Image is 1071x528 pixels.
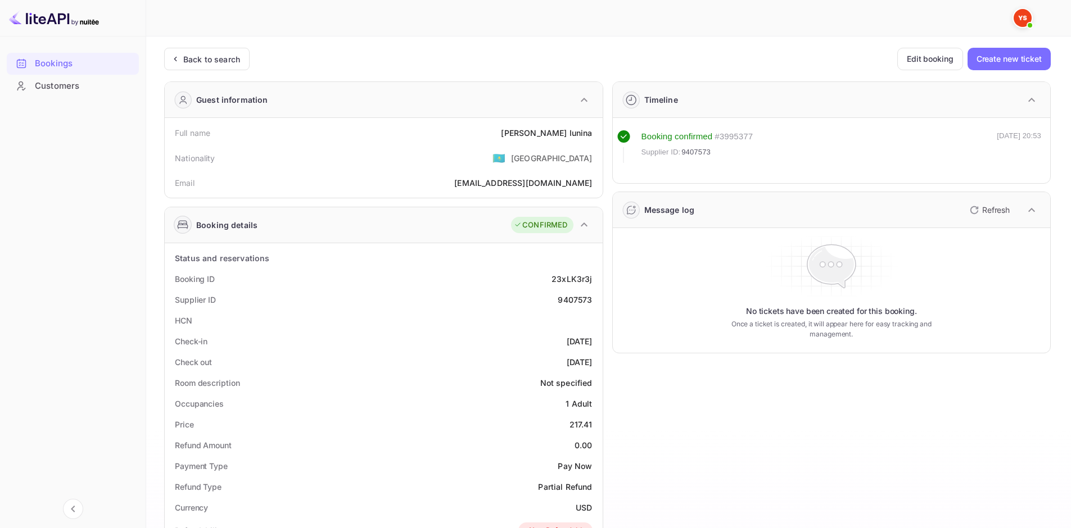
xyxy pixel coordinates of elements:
[982,204,1010,216] p: Refresh
[641,147,681,158] span: Supplier ID:
[567,356,593,368] div: [DATE]
[644,94,678,106] div: Timeline
[552,273,592,285] div: 23xLK3r3j
[713,319,949,339] p: Once a ticket is created, it will appear here for easy tracking and management.
[567,335,593,347] div: [DATE]
[897,48,963,70] button: Edit booking
[196,94,268,106] div: Guest information
[175,481,222,493] div: Refund Type
[963,201,1014,219] button: Refresh
[175,439,232,451] div: Refund Amount
[63,499,83,519] button: Collapse navigation
[175,356,212,368] div: Check out
[175,460,228,472] div: Payment Type
[1014,9,1032,27] img: Yandex Support
[175,502,208,513] div: Currency
[641,130,713,143] div: Booking confirmed
[175,377,239,389] div: Room description
[746,306,917,317] p: No tickets have been created for this booking.
[183,53,240,65] div: Back to search
[492,148,505,168] span: United States
[501,127,592,139] div: [PERSON_NAME] Iunina
[175,127,210,139] div: Full name
[175,418,194,430] div: Price
[575,439,593,451] div: 0.00
[968,48,1051,70] button: Create new ticket
[511,152,593,164] div: [GEOGRAPHIC_DATA]
[997,130,1041,163] div: [DATE] 20:53
[558,460,592,472] div: Pay Now
[175,177,195,189] div: Email
[196,219,257,231] div: Booking details
[7,75,139,96] a: Customers
[35,80,133,93] div: Customers
[644,204,695,216] div: Message log
[175,152,215,164] div: Nationality
[681,147,711,158] span: 9407573
[576,502,592,513] div: USD
[175,315,192,326] div: HCN
[558,294,592,306] div: 9407573
[175,252,269,264] div: Status and reservations
[7,75,139,97] div: Customers
[7,53,139,74] a: Bookings
[538,481,592,493] div: Partial Refund
[175,294,216,306] div: Supplier ID
[175,273,215,285] div: Booking ID
[715,130,753,143] div: # 3995377
[514,220,567,231] div: CONFIRMED
[570,418,593,430] div: 217.41
[566,398,592,409] div: 1 Adult
[175,398,224,409] div: Occupancies
[9,9,99,27] img: LiteAPI logo
[540,377,593,389] div: Not specified
[175,335,207,347] div: Check-in
[35,57,133,70] div: Bookings
[454,177,592,189] div: [EMAIL_ADDRESS][DOMAIN_NAME]
[7,53,139,75] div: Bookings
